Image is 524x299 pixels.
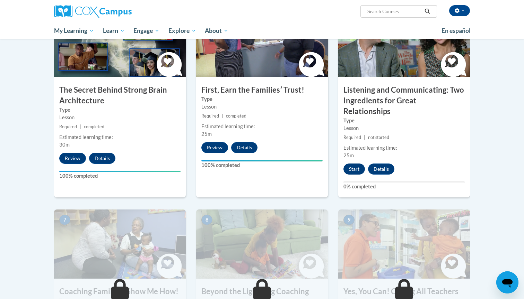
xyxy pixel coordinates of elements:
[343,144,465,152] div: Estimated learning time:
[343,124,465,132] div: Lesson
[89,153,115,164] button: Details
[168,27,196,35] span: Explore
[59,215,70,225] span: 7
[196,209,328,279] img: Course Image
[226,113,246,119] span: completed
[437,24,475,38] a: En español
[80,124,81,129] span: |
[338,209,470,279] img: Course Image
[201,161,323,169] label: 100% completed
[364,135,365,140] span: |
[422,7,433,16] button: Search
[343,163,365,175] button: Start
[338,286,470,297] h3: Yes, You Can! Calling All Teachers
[343,135,361,140] span: Required
[231,142,257,153] button: Details
[222,113,223,119] span: |
[205,27,228,35] span: About
[129,23,164,39] a: Engage
[44,23,480,39] div: Main menu
[201,103,323,111] div: Lesson
[368,163,394,175] button: Details
[54,5,132,18] img: Cox Campus
[343,152,354,158] span: 25m
[59,171,181,172] div: Your progress
[50,23,98,39] a: My Learning
[84,124,104,129] span: completed
[201,131,212,137] span: 25m
[201,95,323,103] label: Type
[59,106,181,114] label: Type
[59,133,181,141] div: Estimated learning time:
[59,124,77,129] span: Required
[343,215,355,225] span: 9
[59,172,181,180] label: 100% completed
[54,286,186,297] h3: Coaching Families? Show Me How!
[367,7,422,16] input: Search Courses
[496,271,518,293] iframe: Button to launch messaging window
[201,215,212,225] span: 8
[54,85,186,106] h3: The Secret Behind Strong Brain Architecture
[196,85,328,95] h3: First, Earn the Familiesʹ Trust!
[54,8,186,77] img: Course Image
[201,113,219,119] span: Required
[449,5,470,16] button: Account Settings
[59,114,181,121] div: Lesson
[98,23,129,39] a: Learn
[368,135,389,140] span: not started
[343,183,465,190] label: 0% completed
[343,117,465,124] label: Type
[201,142,228,153] button: Review
[164,23,201,39] a: Explore
[54,209,186,279] img: Course Image
[103,27,125,35] span: Learn
[54,27,94,35] span: My Learning
[201,23,233,39] a: About
[196,8,328,77] img: Course Image
[338,8,470,77] img: Course Image
[201,160,323,161] div: Your progress
[54,5,186,18] a: Cox Campus
[133,27,159,35] span: Engage
[442,27,471,34] span: En español
[59,153,86,164] button: Review
[59,142,70,148] span: 30m
[338,85,470,116] h3: Listening and Communicating: Two Ingredients for Great Relationships
[201,123,323,130] div: Estimated learning time:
